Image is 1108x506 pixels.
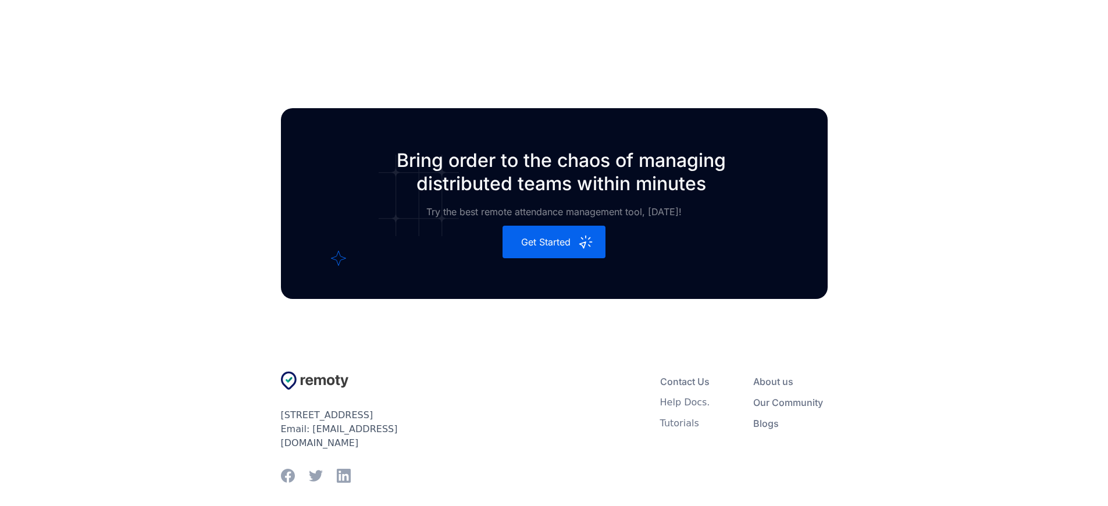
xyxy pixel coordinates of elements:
h1: Bring order to the chaos of managing distributed teams within minutes [393,149,730,195]
a: Our Community [753,392,823,413]
img: Untitled UI logotext [281,371,349,390]
div: Blogs [753,418,779,429]
div: Help Docs. [660,397,710,408]
div: Try the best remote attendance management tool, [DATE]! [426,205,682,219]
a: Untitled UI logotextLogo [281,371,467,390]
div: Tutorials [660,418,699,429]
a: Get Started [503,226,605,258]
a: Help Docs. [660,392,710,413]
a: Blogs [753,413,779,434]
a: Contact Us [660,371,710,392]
div: Our Community [753,397,823,408]
div: Get Started [516,235,578,249]
a: About us [753,371,793,392]
div: [STREET_ADDRESS] Email: [EMAIL_ADDRESS][DOMAIN_NAME] [281,408,467,450]
iframe: PLUG_LAUNCHER_SDK [1068,466,1096,494]
a: Tutorials [660,413,699,434]
div: About us [753,376,793,387]
div: Contact Us [660,376,710,387]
